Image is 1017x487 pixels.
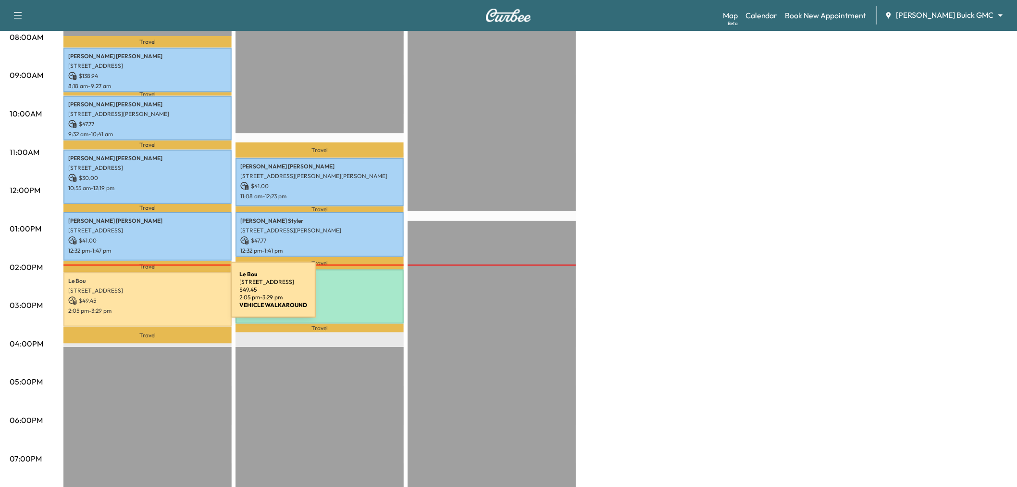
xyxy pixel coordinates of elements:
[68,296,227,305] p: $ 49.45
[240,172,399,180] p: [STREET_ADDRESS][PERSON_NAME][PERSON_NAME]
[68,72,227,80] p: $ 138.94
[240,182,399,191] p: $ 41.00
[68,277,227,285] p: Le Bou
[68,52,227,60] p: [PERSON_NAME] [PERSON_NAME]
[10,184,40,196] p: 12:00PM
[240,284,399,292] p: [STREET_ADDRESS]
[240,227,399,234] p: [STREET_ADDRESS][PERSON_NAME]
[68,101,227,108] p: [PERSON_NAME] [PERSON_NAME]
[63,141,232,150] p: Travel
[728,20,738,27] div: Beta
[68,130,227,138] p: 9:32 am - 10:41 am
[723,10,738,21] a: MapBeta
[10,414,43,426] p: 06:00PM
[68,184,227,192] p: 10:55 am - 12:19 pm
[68,110,227,118] p: [STREET_ADDRESS][PERSON_NAME]
[68,227,227,234] p: [STREET_ADDRESS]
[10,338,43,349] p: 04:00PM
[236,206,404,212] p: Travel
[10,376,43,387] p: 05:00PM
[10,108,42,119] p: 10:00AM
[10,31,43,43] p: 08:00AM
[63,36,232,48] p: Travel
[236,142,404,158] p: Travel
[63,261,232,272] p: Travel
[68,236,227,245] p: $ 41.00
[240,192,399,200] p: 11:08 am - 12:23 pm
[68,62,227,70] p: [STREET_ADDRESS]
[10,453,42,464] p: 07:00PM
[10,223,41,234] p: 01:00PM
[68,82,227,90] p: 8:18 am - 9:27 am
[240,247,399,255] p: 12:32 pm - 1:41 pm
[240,274,399,282] p: Nikhil Dwivedi
[240,304,399,312] p: 2:00 pm - 3:24 pm
[68,287,227,295] p: [STREET_ADDRESS]
[240,163,399,170] p: [PERSON_NAME] [PERSON_NAME]
[10,146,39,158] p: 11:00AM
[68,217,227,225] p: [PERSON_NAME] [PERSON_NAME]
[485,9,532,22] img: Curbee Logo
[63,327,232,344] p: Travel
[240,294,399,302] p: $ 30.00
[68,154,227,162] p: [PERSON_NAME] [PERSON_NAME]
[240,236,399,245] p: $ 47.77
[63,92,232,96] p: Travel
[10,69,43,81] p: 09:00AM
[785,10,867,21] a: Book New Appointment
[240,217,399,225] p: [PERSON_NAME] Styler
[63,204,232,212] p: Travel
[68,164,227,172] p: [STREET_ADDRESS]
[68,307,227,315] p: 2:05 pm - 3:29 pm
[10,299,43,311] p: 03:00PM
[68,120,227,128] p: $ 47.77
[68,174,227,182] p: $ 30.00
[236,324,404,333] p: Travel
[10,261,43,273] p: 02:00PM
[896,10,994,21] span: [PERSON_NAME] Buick GMC
[68,247,227,255] p: 12:32 pm - 1:47 pm
[236,257,404,269] p: Travel
[745,10,778,21] a: Calendar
